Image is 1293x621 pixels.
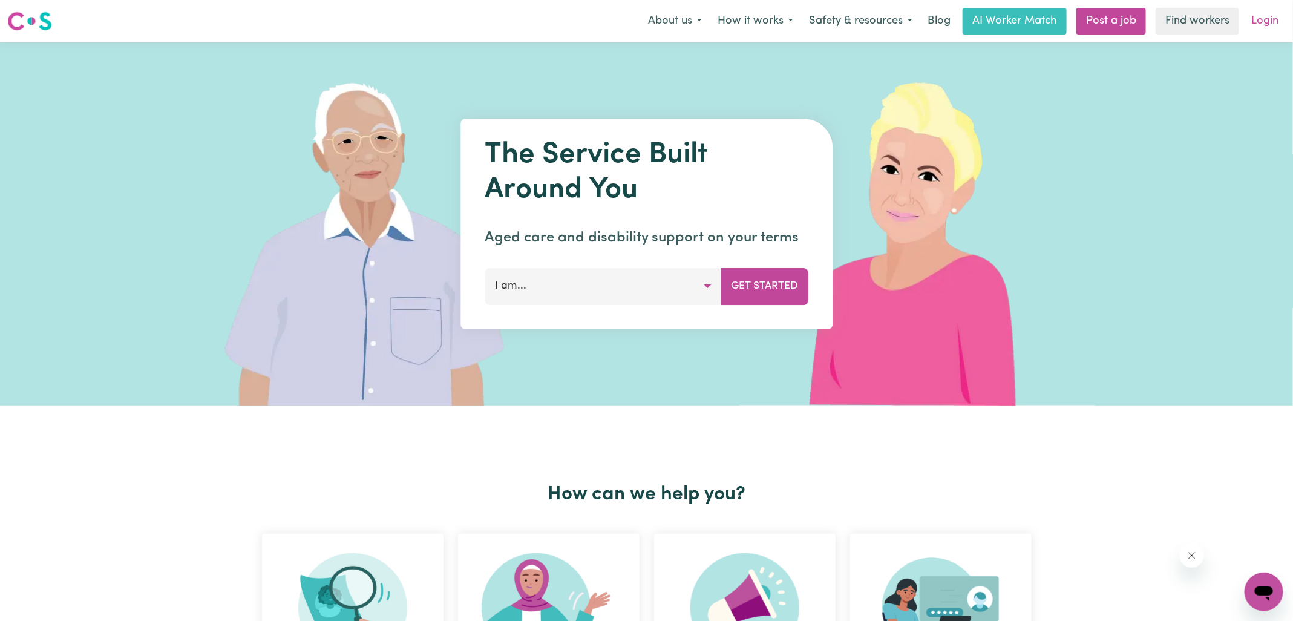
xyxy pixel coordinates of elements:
img: Careseekers logo [7,10,52,32]
a: Login [1244,8,1286,34]
a: AI Worker Match [963,8,1067,34]
h1: The Service Built Around You [485,138,808,208]
button: About us [640,8,710,34]
span: Need any help? [7,8,73,18]
button: Safety & resources [801,8,920,34]
iframe: Close message [1180,544,1204,568]
button: I am... [485,268,721,304]
a: Find workers [1156,8,1239,34]
button: How it works [710,8,801,34]
a: Post a job [1076,8,1146,34]
iframe: Button to launch messaging window [1245,573,1283,611]
a: Blog [920,8,958,34]
h2: How can we help you? [255,483,1039,506]
a: Careseekers logo [7,7,52,35]
p: Aged care and disability support on your terms [485,227,808,249]
button: Get Started [721,268,808,304]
